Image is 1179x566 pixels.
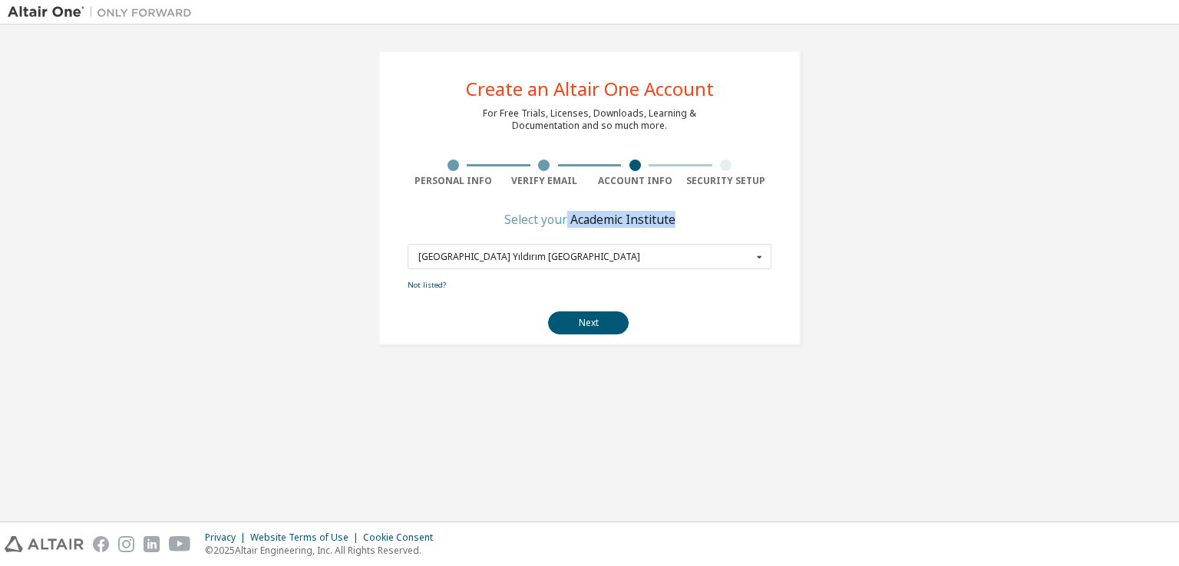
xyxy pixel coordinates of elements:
[408,280,446,290] a: Not listed?
[205,531,250,544] div: Privacy
[363,531,442,544] div: Cookie Consent
[418,252,752,262] div: [GEOGRAPHIC_DATA] Yıldırım [GEOGRAPHIC_DATA]
[8,5,200,20] img: Altair One
[408,175,499,187] div: Personal Info
[589,175,681,187] div: Account Info
[144,536,160,552] img: linkedin.svg
[118,536,134,552] img: instagram.svg
[504,215,675,224] div: Select your Academic Institute
[205,544,442,557] p: © 2025 Altair Engineering, Inc. All Rights Reserved.
[93,536,109,552] img: facebook.svg
[681,175,772,187] div: Security Setup
[548,311,629,334] button: Next
[250,531,363,544] div: Website Terms of Use
[466,80,714,98] div: Create an Altair One Account
[169,536,191,552] img: youtube.svg
[499,175,590,187] div: Verify Email
[483,107,696,132] div: For Free Trials, Licenses, Downloads, Learning & Documentation and so much more.
[5,536,84,552] img: altair_logo.svg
